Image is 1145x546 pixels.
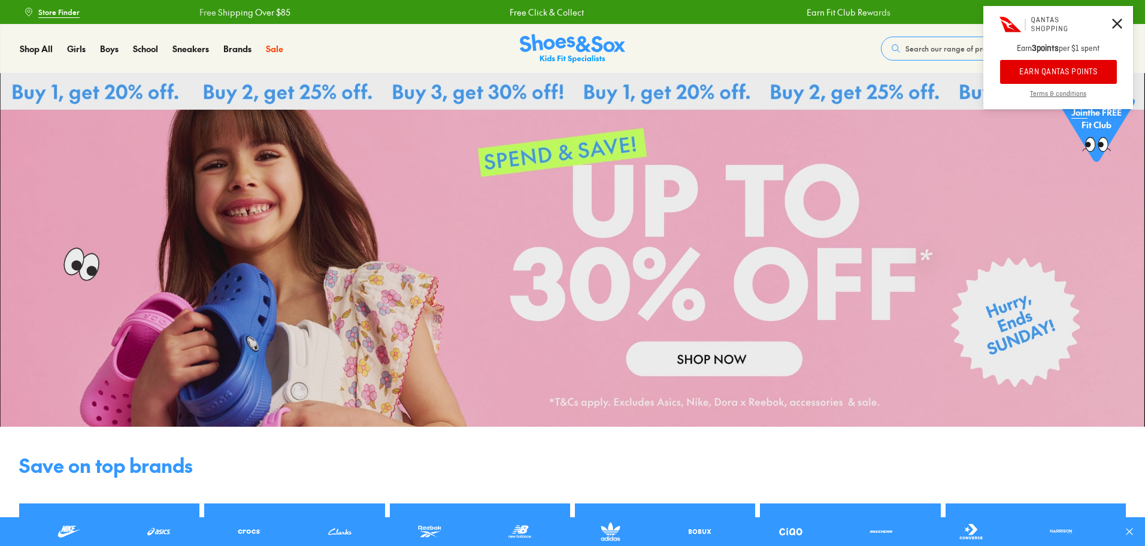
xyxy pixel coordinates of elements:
[20,43,53,55] a: Shop All
[983,43,1133,60] p: Earn per $1 spent
[983,90,1133,109] a: Terms & conditions
[1071,106,1088,118] span: Join
[133,43,158,55] a: School
[266,43,283,55] span: Sale
[1019,1,1121,23] a: Book a FREE Expert Fitting
[67,43,86,55] span: Girls
[223,43,252,55] a: Brands
[520,34,625,64] img: SNS_Logo_Responsive.svg
[905,43,1004,54] span: Search our range of products
[198,6,289,19] a: Free Shipping Over $85
[20,43,53,55] span: Shop All
[24,1,80,23] a: Store Finder
[100,43,119,55] span: Boys
[38,7,80,17] span: Store Finder
[223,43,252,55] span: Brands
[172,43,209,55] span: Sneakers
[1058,73,1135,168] a: Jointhe FREE Fit Club
[1058,96,1135,141] p: the FREE Fit Club
[100,43,119,55] a: Boys
[805,6,889,19] a: Earn Fit Club Rewards
[133,43,158,55] span: School
[1032,43,1059,54] strong: 3 points
[520,34,625,64] a: Shoes & Sox
[881,37,1053,61] button: Search our range of products
[172,43,209,55] a: Sneakers
[508,6,582,19] a: Free Click & Collect
[67,43,86,55] a: Girls
[266,43,283,55] a: Sale
[1000,60,1117,84] button: EARN QANTAS POINTS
